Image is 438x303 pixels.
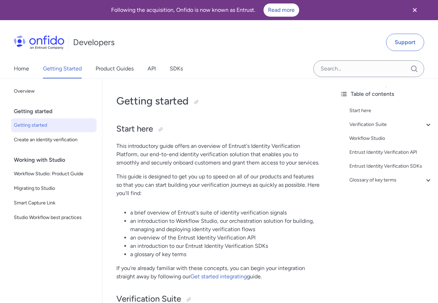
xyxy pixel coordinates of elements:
[130,209,320,217] li: a brief overview of Entrust's suite of identity verification signals
[8,3,402,17] div: Following the acquisition, Onfido is now known as Entrust.
[14,59,29,78] a: Home
[116,142,320,167] p: This introductory guide offers an overview of Entrust's Identity Verification Platform, our end-t...
[170,59,183,78] a: SDKs
[313,60,424,77] input: Onfido search input field
[14,121,94,129] span: Getting started
[14,153,99,167] div: Working with Studio
[349,176,432,184] a: Glossary of key terms
[14,35,64,49] img: Onfido Logo
[43,59,82,78] a: Getting Started
[411,6,419,14] svg: Close banner
[130,250,320,259] li: a glossary of key terms
[386,34,424,51] a: Support
[11,211,97,225] a: Studio Workflow best practices
[11,118,97,132] a: Getting started
[130,242,320,250] li: an introduction to our Entrust Identity Verification SDKs
[116,172,320,197] p: This guide is designed to get you up to speed on all of our products and features so that you can...
[349,134,432,143] a: Workflow Studio
[349,120,432,129] a: Verification Suite
[14,184,94,193] span: Migrating to Studio
[116,264,320,281] p: If you're already familiar with these concepts, you can begin your integration straight away by f...
[340,90,432,98] div: Table of contents
[14,104,99,118] div: Getting started
[96,59,134,78] a: Product Guides
[11,133,97,147] a: Create an identity verification
[14,170,94,178] span: Workflow Studio: Product Guide
[14,87,94,95] span: Overview
[402,1,428,19] button: Close banner
[130,234,320,242] li: an overview of the Entrust Identity Verification API
[11,167,97,181] a: Workflow Studio: Product Guide
[73,37,115,48] h1: Developers
[148,59,156,78] a: API
[349,148,432,157] a: Entrust Identity Verification API
[14,213,94,222] span: Studio Workflow best practices
[14,136,94,144] span: Create an identity verification
[14,199,94,207] span: Smart Capture Link
[263,3,299,17] a: Read more
[116,94,320,108] h1: Getting started
[11,182,97,195] a: Migrating to Studio
[116,123,320,135] h2: Start here
[11,196,97,210] a: Smart Capture Link
[11,84,97,98] a: Overview
[190,273,247,280] a: Get started integrating
[130,217,320,234] li: an introduction to Workflow Studio, our orchestration solution for building, managing and deployi...
[349,162,432,170] a: Entrust Identity Verification SDKs
[349,107,432,115] a: Start here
